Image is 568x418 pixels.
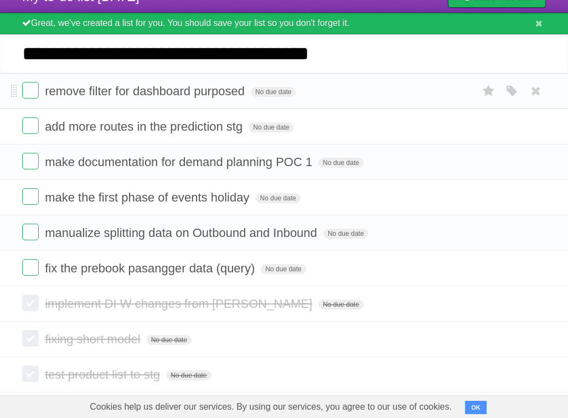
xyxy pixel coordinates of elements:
[478,259,499,277] label: Star task
[45,155,315,169] span: make documentation for demand planning POC 1
[22,153,39,169] label: Done
[318,300,363,309] span: No due date
[478,188,499,207] label: Star task
[22,82,39,99] label: Done
[478,153,499,171] label: Star task
[22,259,39,276] label: Done
[261,264,306,274] span: No due date
[22,117,39,134] label: Done
[465,401,487,414] button: OK
[45,84,247,98] span: remove filter for dashboard purposed
[256,193,301,203] span: No due date
[147,335,192,345] span: No due date
[478,224,499,242] label: Star task
[166,370,211,380] span: No due date
[318,158,363,168] span: No due date
[22,365,39,382] label: Done
[45,297,315,311] span: implement DI W changes from [PERSON_NAME]
[22,188,39,205] label: Done
[45,332,143,346] span: fixing short model
[478,117,499,136] label: Star task
[249,122,293,132] span: No due date
[45,190,252,204] span: make the first phase of events holiday
[22,224,39,240] label: Done
[251,87,296,97] span: No due date
[45,368,163,381] span: test product list to stg
[478,82,499,100] label: Star task
[22,295,39,311] label: Done
[45,226,320,240] span: manualize splitting data on Outbound and Inbound
[45,120,245,133] span: add more routes in the prediction stg
[323,229,368,239] span: No due date
[22,330,39,347] label: Done
[79,396,463,418] span: Cookies help us deliver our services. By using our services, you agree to our use of cookies.
[45,261,257,275] span: fix the prebook pasangger data (query)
